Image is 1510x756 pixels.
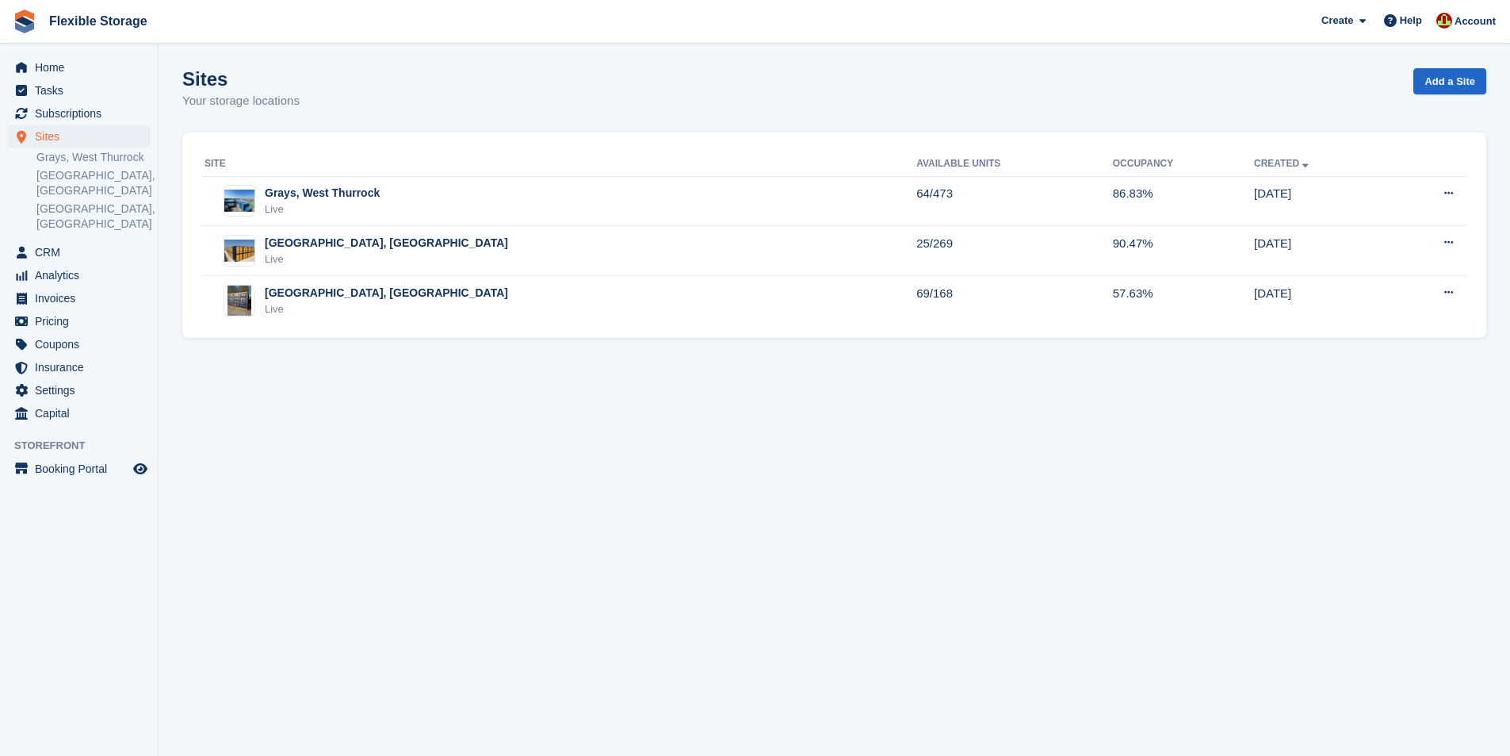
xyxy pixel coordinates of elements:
a: [GEOGRAPHIC_DATA], [GEOGRAPHIC_DATA] [36,201,150,232]
a: menu [8,356,150,378]
a: menu [8,241,150,263]
img: Image of Chelmsford, Essex site [227,285,251,317]
span: Insurance [35,356,130,378]
a: menu [8,287,150,309]
div: Live [265,201,380,217]
th: Available Units [916,152,1113,177]
h1: Sites [182,68,300,90]
span: Create [1321,13,1353,29]
img: Image of Aveley, Essex site [224,240,254,263]
a: menu [8,102,150,125]
div: Live [265,301,508,317]
a: [GEOGRAPHIC_DATA], [GEOGRAPHIC_DATA] [36,168,150,198]
td: 69/168 [916,276,1113,325]
td: 86.83% [1113,176,1254,226]
span: Pricing [35,310,130,332]
a: Preview store [131,459,150,478]
div: Grays, West Thurrock [265,185,380,201]
td: 90.47% [1113,226,1254,276]
a: menu [8,125,150,148]
div: [GEOGRAPHIC_DATA], [GEOGRAPHIC_DATA] [265,235,508,251]
span: Account [1455,13,1496,29]
td: 64/473 [916,176,1113,226]
span: Sites [35,125,130,148]
span: Analytics [35,264,130,286]
a: menu [8,56,150,79]
span: CRM [35,241,130,263]
td: [DATE] [1254,276,1389,325]
img: stora-icon-8386f47178a22dfd0bd8f6a31ec36ba5ce8667c1dd55bd0f319d3a0aa187defe.svg [13,10,36,33]
a: menu [8,264,150,286]
div: Live [265,251,508,267]
p: Your storage locations [182,92,300,110]
a: Flexible Storage [43,8,154,34]
a: menu [8,310,150,332]
a: menu [8,379,150,401]
td: 25/269 [916,226,1113,276]
td: [DATE] [1254,226,1389,276]
img: Image of Grays, West Thurrock site [224,190,254,213]
a: Grays, West Thurrock [36,150,150,165]
span: Booking Portal [35,458,130,480]
span: Settings [35,379,130,401]
a: menu [8,333,150,355]
span: Help [1400,13,1422,29]
span: Invoices [35,287,130,309]
div: [GEOGRAPHIC_DATA], [GEOGRAPHIC_DATA] [265,285,508,301]
span: Coupons [35,333,130,355]
span: Home [35,56,130,79]
a: menu [8,402,150,424]
td: [DATE] [1254,176,1389,226]
td: 57.63% [1113,276,1254,325]
th: Site [201,152,916,177]
th: Occupancy [1113,152,1254,177]
a: menu [8,458,150,480]
a: menu [8,79,150,102]
span: Capital [35,402,130,424]
span: Tasks [35,79,130,102]
span: Subscriptions [35,102,130,125]
img: David Jones [1436,13,1452,29]
span: Storefront [14,438,158,454]
a: Add a Site [1413,68,1486,94]
a: Created [1254,158,1312,169]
